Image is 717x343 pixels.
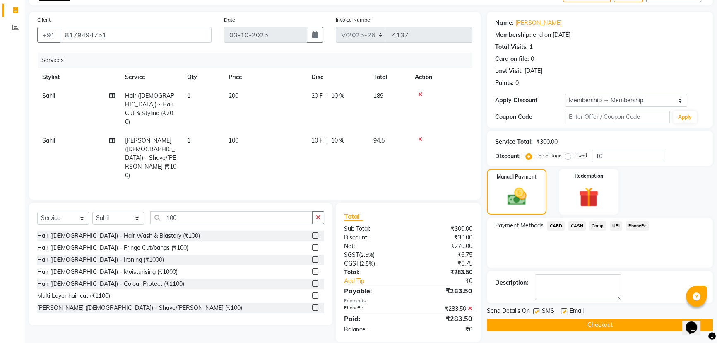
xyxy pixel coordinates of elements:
[373,92,383,99] span: 189
[224,16,235,24] label: Date
[495,31,531,39] div: Membership:
[410,68,472,87] th: Action
[187,137,190,144] span: 1
[495,278,528,287] div: Description:
[547,221,565,231] span: CARD
[125,137,176,179] span: [PERSON_NAME] ([DEMOGRAPHIC_DATA]) - Shave/[PERSON_NAME] (₹100)
[338,242,408,251] div: Net:
[326,136,328,145] span: |
[338,225,408,233] div: Sub Total:
[542,307,554,317] span: SMS
[573,185,605,210] img: _gift.svg
[495,43,528,51] div: Total Visits:
[487,319,713,331] button: Checkout
[531,55,534,63] div: 0
[42,92,55,99] span: Sahil
[37,27,60,43] button: +91
[495,79,514,87] div: Points:
[37,280,184,288] div: Hair ([DEMOGRAPHIC_DATA]) - Colour Protect (₹1100)
[338,233,408,242] div: Discount:
[408,259,479,268] div: ₹6.75
[373,137,385,144] span: 94.5
[626,221,649,231] span: PhonePe
[338,304,408,313] div: PhonePe
[575,152,587,159] label: Fixed
[536,138,558,146] div: ₹300.00
[37,304,242,312] div: [PERSON_NAME] ([DEMOGRAPHIC_DATA]) - Shave/[PERSON_NAME] (₹100)
[487,307,530,317] span: Send Details On
[525,67,542,75] div: [DATE]
[495,67,523,75] div: Last Visit:
[682,310,709,335] iframe: chat widget
[529,43,533,51] div: 1
[408,251,479,259] div: ₹6.75
[495,96,565,105] div: Apply Discount
[187,92,190,99] span: 1
[408,286,479,296] div: ₹283.50
[501,186,532,208] img: _cash.svg
[338,251,408,259] div: ( )
[338,277,420,285] a: Add Tip
[336,16,372,24] label: Invoice Number
[331,136,344,145] span: 10 %
[229,137,238,144] span: 100
[60,27,212,43] input: Search by Name/Mobile/Email/Code
[182,68,224,87] th: Qty
[37,16,51,24] label: Client
[229,92,238,99] span: 200
[361,260,373,267] span: 2.5%
[495,152,521,161] div: Discount:
[570,307,584,317] span: Email
[515,19,562,27] a: [PERSON_NAME]
[495,19,514,27] div: Name:
[408,304,479,313] div: ₹283.50
[311,92,323,100] span: 20 F
[495,55,529,63] div: Card on file:
[37,244,188,252] div: Hair ([DEMOGRAPHIC_DATA]) - Fringe Cut/bangs (₹100)
[408,233,479,242] div: ₹30.00
[37,232,200,240] div: Hair ([DEMOGRAPHIC_DATA]) - Hair Wash & Blastdry (₹100)
[37,68,120,87] th: Stylist
[344,260,359,267] span: CGST
[408,225,479,233] div: ₹300.00
[120,68,182,87] th: Service
[575,172,603,180] label: Redemption
[338,259,408,268] div: ( )
[37,292,110,300] div: Multi Layer hair cut (₹1100)
[368,68,410,87] th: Total
[344,212,363,221] span: Total
[338,268,408,277] div: Total:
[408,268,479,277] div: ₹283.50
[331,92,344,100] span: 10 %
[495,138,533,146] div: Service Total:
[533,31,570,39] div: end on [DATE]
[610,221,623,231] span: UPI
[224,68,306,87] th: Price
[420,277,479,285] div: ₹0
[344,297,473,304] div: Payments
[495,113,565,121] div: Coupon Code
[408,242,479,251] div: ₹270.00
[338,325,408,334] div: Balance :
[673,111,697,123] button: Apply
[515,79,519,87] div: 0
[38,53,479,68] div: Services
[408,325,479,334] div: ₹0
[338,314,408,324] div: Paid:
[311,136,323,145] span: 10 F
[565,111,670,123] input: Enter Offer / Coupon Code
[125,92,174,126] span: Hair ([DEMOGRAPHIC_DATA]) - Hair Cut & Styling (₹200)
[338,286,408,296] div: Payable:
[408,314,479,324] div: ₹283.50
[495,221,544,230] span: Payment Methods
[361,251,373,258] span: 2.5%
[326,92,328,100] span: |
[497,173,537,181] label: Manual Payment
[37,268,178,276] div: Hair ([DEMOGRAPHIC_DATA]) - Moisturising (₹1000)
[589,221,606,231] span: Comp
[568,221,586,231] span: CASH
[535,152,562,159] label: Percentage
[37,256,164,264] div: Hair ([DEMOGRAPHIC_DATA]) - Ironing (₹1000)
[42,137,55,144] span: Sahil
[150,211,313,224] input: Search or Scan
